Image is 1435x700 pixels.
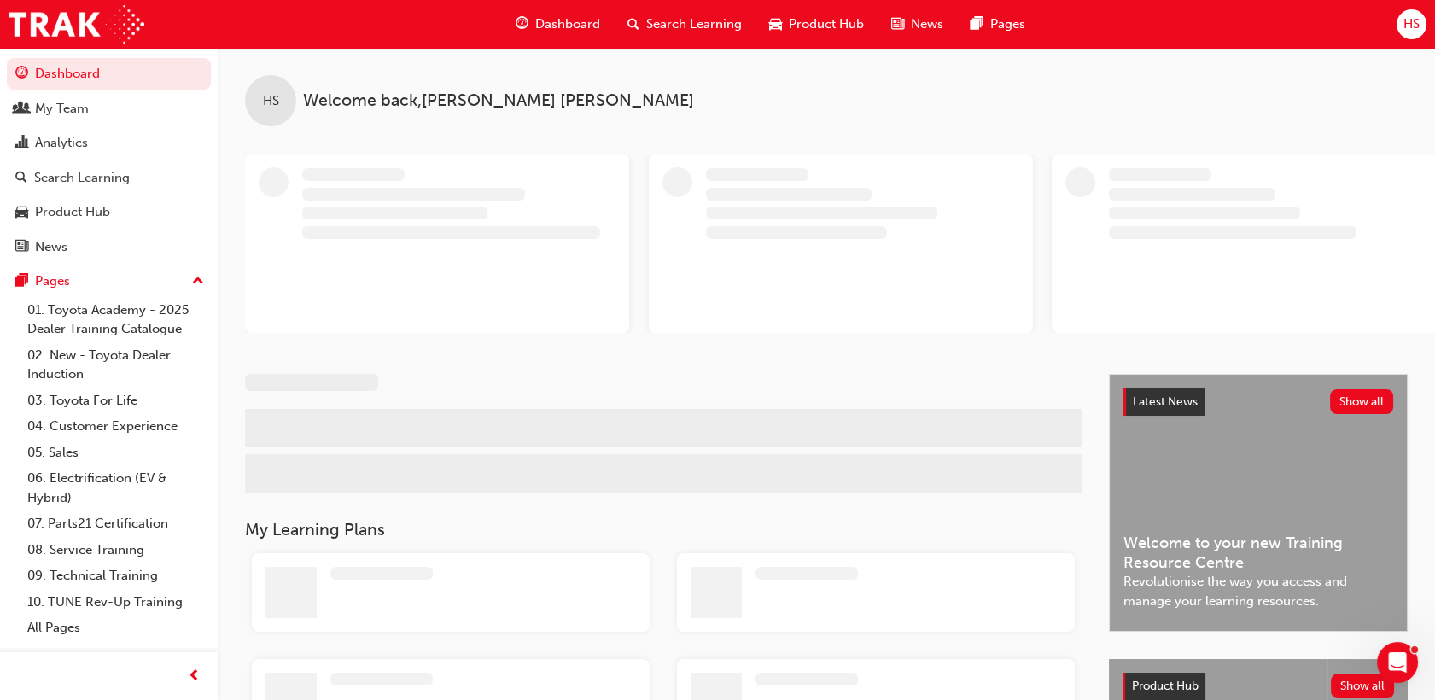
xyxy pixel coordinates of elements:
[1330,389,1394,414] button: Show all
[1109,374,1408,632] a: Latest NewsShow allWelcome to your new Training Resource CentreRevolutionise the way you access a...
[20,589,211,615] a: 10. TUNE Rev-Up Training
[20,537,211,563] a: 08. Service Training
[789,15,864,34] span: Product Hub
[20,563,211,589] a: 09. Technical Training
[20,510,211,537] a: 07. Parts21 Certification
[15,240,28,255] span: news-icon
[303,91,694,111] span: Welcome back , [PERSON_NAME] [PERSON_NAME]
[15,274,28,289] span: pages-icon
[971,14,983,35] span: pages-icon
[7,196,211,228] a: Product Hub
[7,265,211,297] button: Pages
[1123,388,1393,416] a: Latest NewsShow all
[35,133,88,153] div: Analytics
[9,5,144,44] img: Trak
[1331,674,1395,698] button: Show all
[20,440,211,466] a: 05. Sales
[535,15,600,34] span: Dashboard
[20,342,211,388] a: 02. New - Toyota Dealer Induction
[502,7,614,42] a: guage-iconDashboard
[20,465,211,510] a: 06. Electrification (EV & Hybrid)
[192,271,204,293] span: up-icon
[627,14,639,35] span: search-icon
[1132,679,1199,693] span: Product Hub
[1133,394,1198,409] span: Latest News
[769,14,782,35] span: car-icon
[891,14,904,35] span: news-icon
[7,58,211,90] a: Dashboard
[7,93,211,125] a: My Team
[263,91,279,111] span: HS
[1123,572,1393,610] span: Revolutionise the way you access and manage your learning resources.
[188,666,201,687] span: prev-icon
[646,15,742,34] span: Search Learning
[516,14,528,35] span: guage-icon
[1403,15,1420,34] span: HS
[990,15,1025,34] span: Pages
[1123,673,1394,700] a: Product HubShow all
[7,231,211,263] a: News
[957,7,1039,42] a: pages-iconPages
[20,297,211,342] a: 01. Toyota Academy - 2025 Dealer Training Catalogue
[35,237,67,257] div: News
[755,7,878,42] a: car-iconProduct Hub
[35,271,70,291] div: Pages
[20,413,211,440] a: 04. Customer Experience
[20,388,211,414] a: 03. Toyota For Life
[1123,534,1393,572] span: Welcome to your new Training Resource Centre
[15,205,28,220] span: car-icon
[7,127,211,159] a: Analytics
[7,55,211,265] button: DashboardMy TeamAnalyticsSearch LearningProduct HubNews
[7,162,211,194] a: Search Learning
[34,168,130,188] div: Search Learning
[35,99,89,119] div: My Team
[20,615,211,641] a: All Pages
[35,202,110,222] div: Product Hub
[15,67,28,82] span: guage-icon
[15,136,28,151] span: chart-icon
[15,102,28,117] span: people-icon
[614,7,755,42] a: search-iconSearch Learning
[878,7,957,42] a: news-iconNews
[911,15,943,34] span: News
[245,520,1082,540] h3: My Learning Plans
[15,171,27,186] span: search-icon
[1377,642,1418,683] iframe: Intercom live chat
[1397,9,1426,39] button: HS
